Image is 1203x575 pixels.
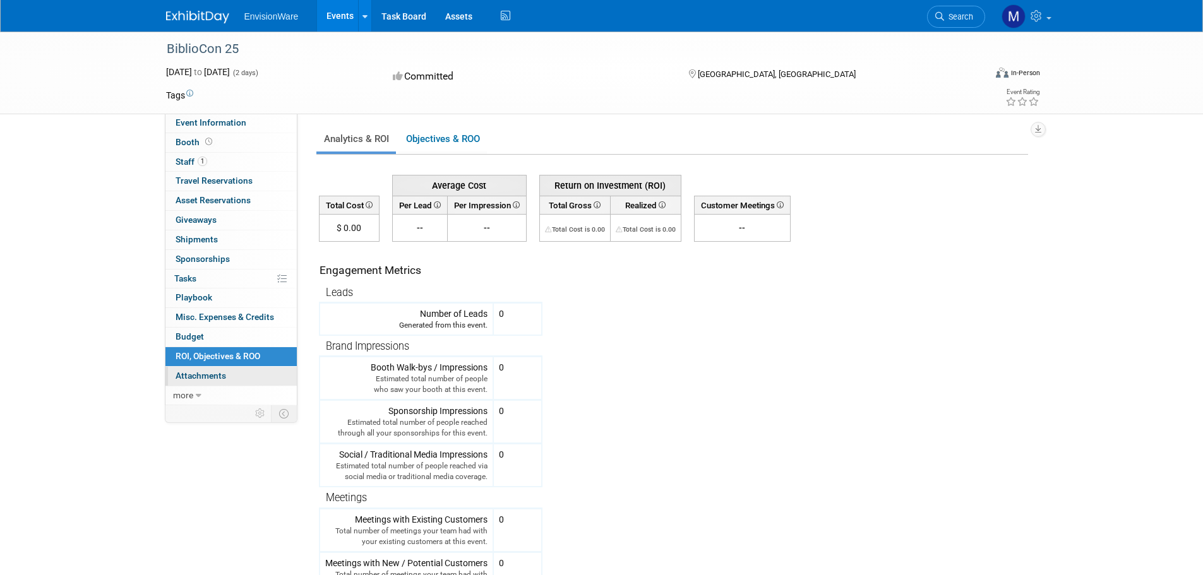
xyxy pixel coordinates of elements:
[325,526,488,547] div: Total number of meetings your team had with your existing customers at this event.
[1010,68,1040,78] div: In-Person
[316,127,396,151] a: Analytics & ROI
[165,328,297,347] a: Budget
[325,307,488,331] div: Number of Leads
[319,196,379,214] th: Total Cost
[176,312,274,322] span: Misc. Expenses & Credits
[249,405,272,422] td: Personalize Event Tab Strip
[694,196,790,214] th: Customer Meetings
[392,196,447,214] th: Per Lead
[499,405,504,417] div: 0
[389,66,668,88] div: Committed
[165,367,297,386] a: Attachments
[176,234,218,244] span: Shipments
[325,320,488,331] div: Generated from this event.
[499,307,504,320] div: 0
[996,68,1008,78] img: Format-Inperson.png
[166,89,193,102] td: Tags
[165,288,297,307] a: Playbook
[165,270,297,288] a: Tasks
[198,157,207,166] span: 1
[616,222,676,234] div: The Total Cost for this event needs to be greater than 0.00 in order for ROI to get calculated. S...
[176,175,253,186] span: Travel Reservations
[325,374,488,395] div: Estimated total number of people who saw your booth at this event.
[539,175,681,196] th: Return on Investment (ROI)
[162,38,966,61] div: BiblioCon 25
[320,263,537,278] div: Engagement Metrics
[165,347,297,366] a: ROI, Objectives & ROO
[1005,89,1039,95] div: Event Rating
[165,211,297,230] a: Giveaways
[176,137,215,147] span: Booth
[499,513,504,526] div: 0
[176,195,251,205] span: Asset Reservations
[325,448,488,482] div: Social / Traditional Media Impressions
[1002,4,1026,28] img: Michael Marciniak
[325,417,488,439] div: Estimated total number of people reached through all your sponsorships for this event.
[203,137,215,146] span: Booth not reserved yet
[326,340,409,352] span: Brand Impressions
[165,250,297,269] a: Sponsorships
[165,386,297,405] a: more
[610,196,681,214] th: Realized
[176,117,246,127] span: Event Information
[166,67,230,77] span: [DATE] [DATE]
[165,172,297,191] a: Travel Reservations
[174,273,196,283] span: Tasks
[325,513,488,547] div: Meetings with Existing Customers
[165,114,297,133] a: Event Information
[176,254,230,264] span: Sponsorships
[165,153,297,172] a: Staff1
[944,12,973,21] span: Search
[499,448,504,461] div: 0
[165,133,297,152] a: Booth
[165,191,297,210] a: Asset Reservations
[166,11,229,23] img: ExhibitDay
[165,230,297,249] a: Shipments
[539,196,610,214] th: Total Gross
[325,461,488,482] div: Estimated total number of people reached via social media or traditional media coverage.
[911,66,1041,85] div: Event Format
[176,351,260,361] span: ROI, Objectives & ROO
[499,557,504,569] div: 0
[927,6,985,28] a: Search
[271,405,297,422] td: Toggle Event Tabs
[165,308,297,327] a: Misc. Expenses & Credits
[244,11,299,21] span: EnvisionWare
[326,492,367,504] span: Meetings
[232,69,258,77] span: (2 days)
[325,361,488,395] div: Booth Walk-bys / Impressions
[392,175,526,196] th: Average Cost
[698,69,856,79] span: [GEOGRAPHIC_DATA], [GEOGRAPHIC_DATA]
[176,331,204,341] span: Budget
[700,222,785,234] div: --
[176,215,217,225] span: Giveaways
[398,127,487,151] a: Objectives & ROO
[326,287,353,299] span: Leads
[447,196,526,214] th: Per Impression
[319,215,379,242] td: $ 0.00
[192,67,204,77] span: to
[545,222,605,234] div: The Total Cost for this event needs to be greater than 0.00 in order for ROI to get calculated. S...
[176,157,207,167] span: Staff
[325,405,488,439] div: Sponsorship Impressions
[176,292,212,302] span: Playbook
[176,370,226,381] span: Attachments
[173,390,193,400] span: more
[417,223,423,233] span: --
[484,223,490,233] span: --
[499,361,504,374] div: 0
